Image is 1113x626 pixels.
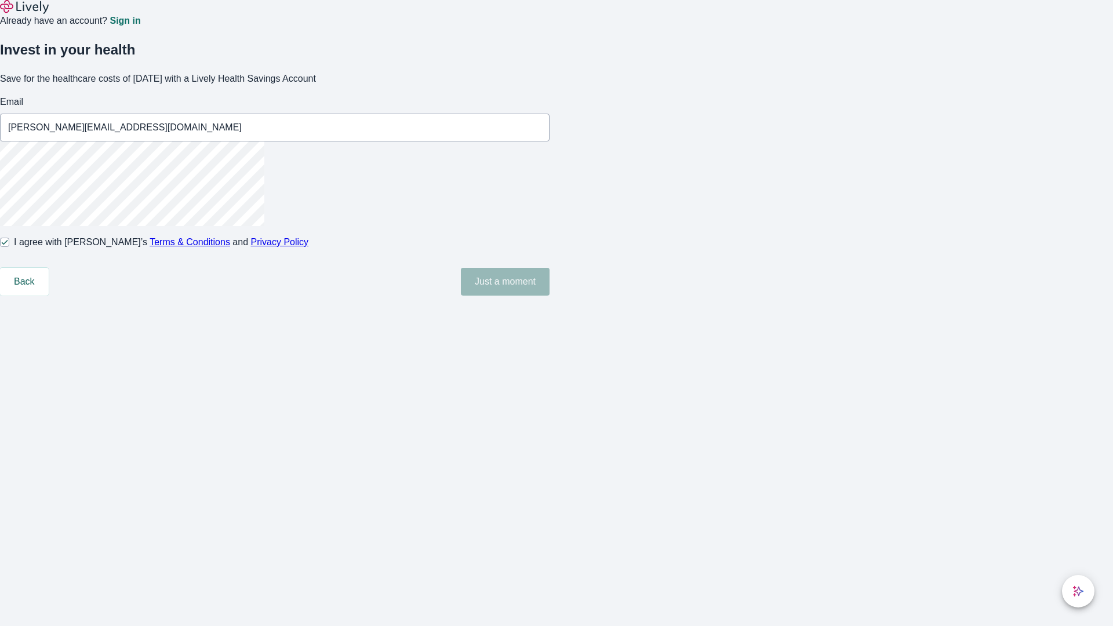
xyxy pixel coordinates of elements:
[150,237,230,247] a: Terms & Conditions
[1072,585,1084,597] svg: Lively AI Assistant
[110,16,140,26] a: Sign in
[1062,575,1094,607] button: chat
[14,235,308,249] span: I agree with [PERSON_NAME]’s and
[251,237,309,247] a: Privacy Policy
